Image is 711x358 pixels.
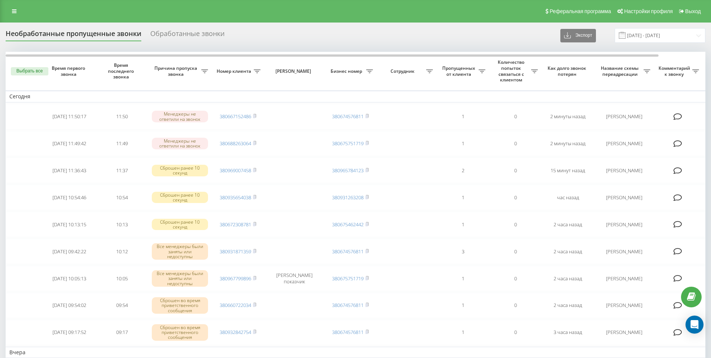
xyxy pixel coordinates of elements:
a: 380675751719 [332,140,364,147]
td: [PERSON_NAME] [594,185,654,210]
button: Выбрать все [11,67,48,75]
td: 0 [489,320,542,345]
td: час назад [542,185,594,210]
span: Пропущенных от клиента [440,65,479,77]
td: 2 минуты назад [542,131,594,156]
td: 0 [489,131,542,156]
span: Количество попыток связаться с клиентом [493,59,531,83]
td: 10:12 [96,239,148,264]
td: 1 [437,320,489,345]
td: 1 [437,212,489,237]
a: 380688263064 [220,140,251,147]
div: Все менеджеры были заняты или недоступны [152,270,208,287]
span: Реферальная программа [549,8,611,14]
div: Менеджеры не ответили на звонок [152,138,208,149]
td: 2 [437,158,489,183]
td: [PERSON_NAME] [594,212,654,237]
a: 380931871359 [220,248,251,255]
td: 3 [437,239,489,264]
td: 11:50 [96,104,148,129]
a: 380674576811 [332,113,364,120]
a: 380931263208 [332,194,364,201]
span: Как долго звонок потерян [548,65,588,77]
div: Сброшен ранее 10 секунд [152,192,208,203]
td: [PERSON_NAME] [594,239,654,264]
a: 380675751719 [332,275,364,282]
td: 1 [437,266,489,291]
td: [PERSON_NAME] показчик [264,266,324,291]
a: 380932842754 [220,329,251,335]
td: 10:54 [96,185,148,210]
div: Все менеджеры были заняты или недоступны [152,243,208,260]
div: Сброшен во время приветственного сообщения [152,324,208,341]
span: Настройки профиля [624,8,673,14]
td: 1 [437,185,489,210]
a: 380965784123 [332,167,364,174]
td: 2 часа назад [542,266,594,291]
a: 380674576811 [332,248,364,255]
td: 0 [489,185,542,210]
span: [PERSON_NAME] [271,68,318,74]
td: 1 [437,293,489,318]
td: 09:54 [96,293,148,318]
td: 0 [489,293,542,318]
td: 15 минут назад [542,158,594,183]
a: 380969007458 [220,167,251,174]
td: 2 часа назад [542,239,594,264]
span: Время последнего звонка [102,62,142,80]
a: 380674576811 [332,302,364,308]
div: Сброшен ранее 10 секунд [152,219,208,230]
td: [DATE] 09:17:52 [43,320,96,345]
span: Сотрудник [380,68,426,74]
td: [DATE] 09:42:22 [43,239,96,264]
td: [DATE] 10:54:46 [43,185,96,210]
td: 0 [489,158,542,183]
td: [PERSON_NAME] [594,320,654,345]
td: [PERSON_NAME] [594,293,654,318]
span: Время первого звонка [49,65,90,77]
td: [DATE] 11:50:17 [43,104,96,129]
td: [DATE] 10:05:13 [43,266,96,291]
td: 0 [489,104,542,129]
td: 1 [437,104,489,129]
a: 380672308781 [220,221,251,228]
a: 380660722034 [220,302,251,308]
td: 11:37 [96,158,148,183]
a: 380675462442 [332,221,364,228]
td: [DATE] 11:36:43 [43,158,96,183]
div: Менеджеры не ответили на звонок [152,111,208,122]
div: Сброшен ранее 10 секунд [152,165,208,176]
td: 3 часа назад [542,320,594,345]
span: Название схемы переадресации [598,65,644,77]
td: 2 часа назад [542,212,594,237]
span: Номер клиента [216,68,254,74]
td: [DATE] 10:13:15 [43,212,96,237]
td: [PERSON_NAME] [594,158,654,183]
a: 380674576811 [332,329,364,335]
td: 10:05 [96,266,148,291]
td: 2 часа назад [542,293,594,318]
td: [PERSON_NAME] [594,266,654,291]
a: 380967799896 [220,275,251,282]
td: [DATE] 11:49:42 [43,131,96,156]
td: 0 [489,212,542,237]
button: Экспорт [560,29,596,42]
td: 11:49 [96,131,148,156]
td: 2 минуты назад [542,104,594,129]
div: Необработанные пропущенные звонки [6,30,141,41]
td: [PERSON_NAME] [594,104,654,129]
span: Выход [685,8,701,14]
div: Open Intercom Messenger [686,316,704,334]
span: Комментарий к звонку [658,65,692,77]
a: 380667152486 [220,113,251,120]
div: Сброшен во время приветственного сообщения [152,297,208,314]
div: Обработанные звонки [150,30,225,41]
td: 1 [437,131,489,156]
a: 380935654038 [220,194,251,201]
td: 0 [489,239,542,264]
td: 10:13 [96,212,148,237]
td: 0 [489,266,542,291]
td: [PERSON_NAME] [594,131,654,156]
td: 09:17 [96,320,148,345]
td: [DATE] 09:54:02 [43,293,96,318]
